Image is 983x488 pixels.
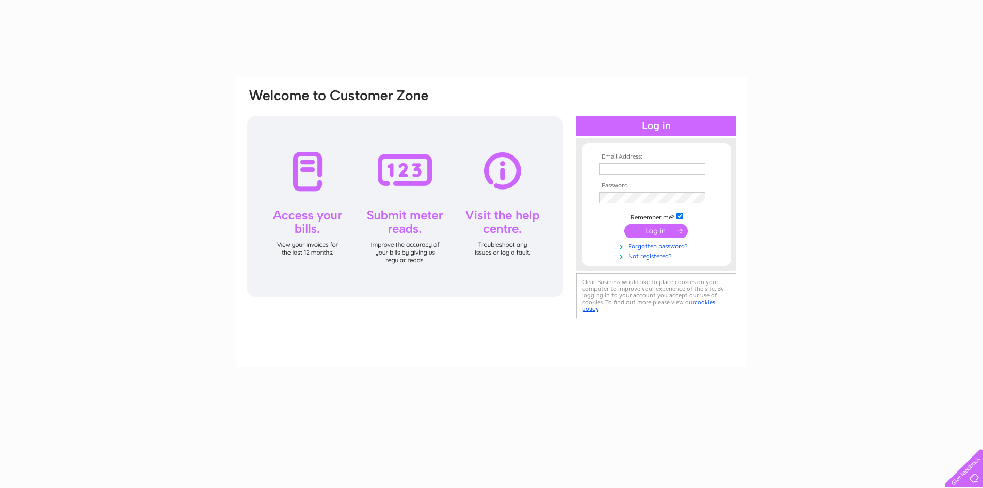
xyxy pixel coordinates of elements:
[582,298,715,312] a: cookies policy
[597,153,716,161] th: Email Address:
[597,211,716,222] td: Remember me?
[599,250,716,260] a: Not registered?
[576,273,736,318] div: Clear Business would like to place cookies on your computer to improve your experience of the sit...
[624,224,688,238] input: Submit
[599,241,716,250] a: Forgotten password?
[597,182,716,190] th: Password:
